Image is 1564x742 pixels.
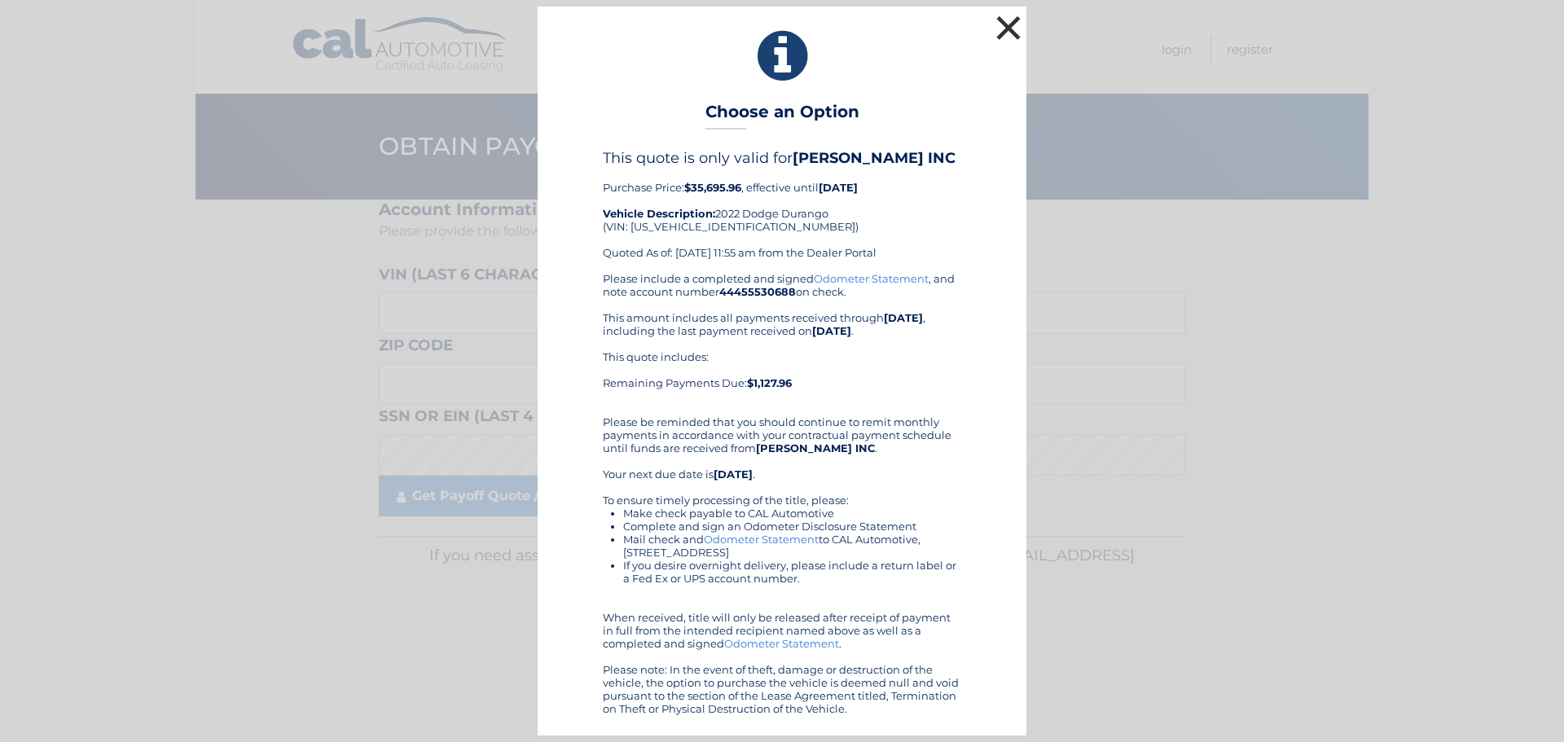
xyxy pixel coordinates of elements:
li: If you desire overnight delivery, please include a return label or a Fed Ex or UPS account number. [623,559,961,585]
a: Odometer Statement [814,272,929,285]
h3: Choose an Option [705,102,859,130]
b: 44455530688 [719,285,796,298]
b: $35,695.96 [684,181,741,194]
b: $1,127.96 [747,376,792,389]
b: [PERSON_NAME] INC [756,441,875,454]
a: Odometer Statement [704,533,819,546]
b: [DATE] [714,468,753,481]
b: [PERSON_NAME] INC [793,149,956,167]
div: This quote includes: Remaining Payments Due: [603,350,961,402]
li: Make check payable to CAL Automotive [623,507,961,520]
div: Purchase Price: , effective until 2022 Dodge Durango (VIN: [US_VEHICLE_IDENTIFICATION_NUMBER]) Qu... [603,149,961,271]
strong: Vehicle Description: [603,207,715,220]
b: [DATE] [819,181,858,194]
button: × [992,11,1025,44]
div: Please include a completed and signed , and note account number on check. This amount includes al... [603,272,961,715]
h4: This quote is only valid for [603,149,961,167]
a: Odometer Statement [724,637,839,650]
li: Complete and sign an Odometer Disclosure Statement [623,520,961,533]
b: [DATE] [884,311,923,324]
b: [DATE] [812,324,851,337]
li: Mail check and to CAL Automotive, [STREET_ADDRESS] [623,533,961,559]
